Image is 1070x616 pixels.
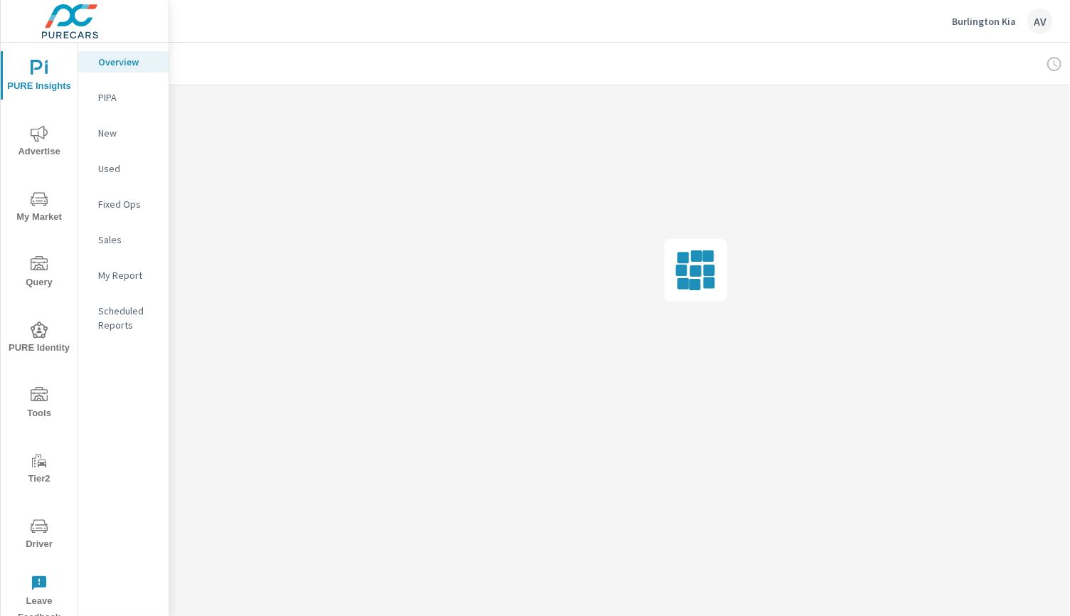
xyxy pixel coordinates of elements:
[1027,9,1053,34] div: AV
[98,197,157,211] p: Fixed Ops
[5,518,73,553] span: Driver
[78,122,169,144] div: New
[5,60,73,95] span: PURE Insights
[98,161,157,176] p: Used
[98,126,157,140] p: New
[952,15,1016,28] p: Burlington Kia
[98,90,157,105] p: PIPA
[5,322,73,356] span: PURE Identity
[78,229,169,250] div: Sales
[78,51,169,73] div: Overview
[5,125,73,160] span: Advertise
[78,87,169,108] div: PIPA
[5,452,73,487] span: Tier2
[5,387,73,422] span: Tools
[78,193,169,215] div: Fixed Ops
[98,233,157,247] p: Sales
[98,268,157,282] p: My Report
[98,304,157,332] p: Scheduled Reports
[5,256,73,291] span: Query
[78,300,169,336] div: Scheduled Reports
[78,265,169,286] div: My Report
[5,191,73,225] span: My Market
[98,55,157,69] p: Overview
[78,158,169,179] div: Used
